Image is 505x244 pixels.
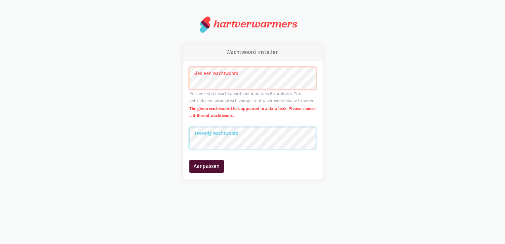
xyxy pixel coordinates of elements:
[189,67,316,173] form: Wachtwoord instellen
[193,70,311,77] label: Kies een wachtwoord
[183,44,323,61] div: Wachtwoord instellen
[193,130,311,137] label: Bevestig wachtwoord
[200,16,211,33] img: logo.svg
[214,18,297,30] div: hartverwarmers
[200,16,305,33] a: hartverwarmers
[189,91,316,104] div: Kies een sterk wachtwoord met minstens 6 karakters. Tip: gebruik een automatisch voorgesteld wach...
[189,106,316,118] strong: The given wachtwoord has appeared in a data leak. Please choose a different wachtwoord.
[189,160,224,173] button: Aanpassen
